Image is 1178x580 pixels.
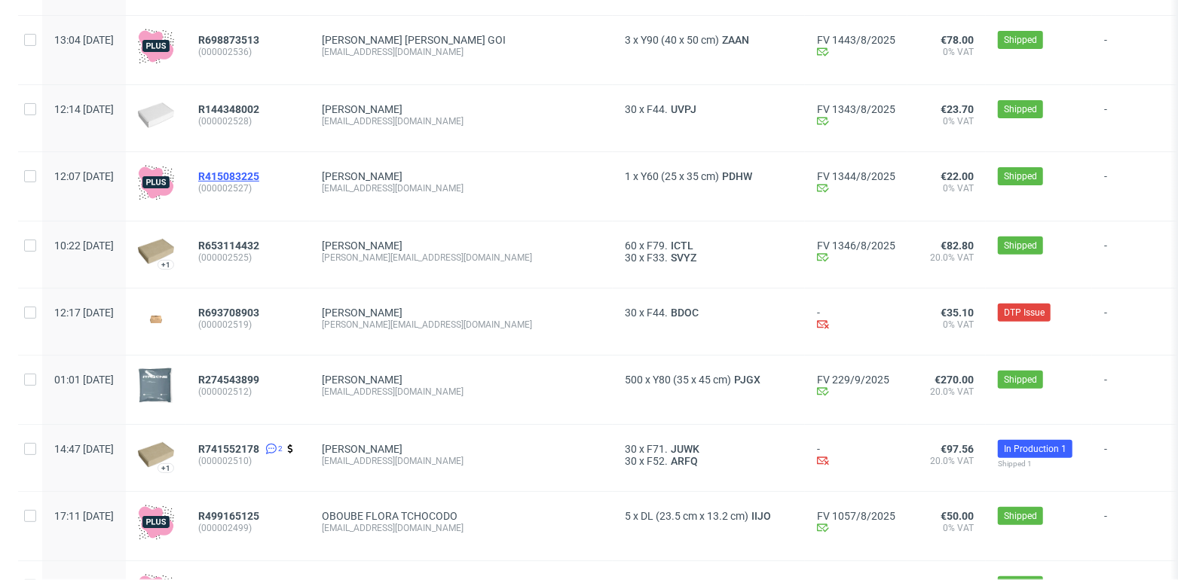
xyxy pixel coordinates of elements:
span: F33. [647,252,668,264]
span: 30 [625,455,637,467]
span: Shipped [1004,509,1037,523]
a: FV 1346/8/2025 [817,240,895,252]
span: 10:22 [DATE] [54,240,114,252]
a: IIJO [748,510,774,522]
a: FV 1443/8/2025 [817,34,895,46]
a: [PERSON_NAME] [322,374,402,386]
a: FV 1344/8/2025 [817,170,895,182]
span: 5 [625,510,631,522]
img: plus-icon.676465ae8f3a83198b3f.png [138,164,174,200]
span: €270.00 [935,374,974,386]
img: plus-icon.676465ae8f3a83198b3f.png [138,504,174,540]
span: DL (23.5 cm x 13.2 cm) [641,510,748,522]
span: 13:04 [DATE] [54,34,114,46]
img: plus-icon.676465ae8f3a83198b3f.png [138,28,174,64]
span: 30 [625,103,637,115]
span: (000002510) [198,455,298,467]
span: F71. [647,443,668,455]
span: (000002499) [198,522,298,534]
div: x [625,307,793,319]
span: - [1104,510,1178,542]
a: PJGX [731,374,763,386]
span: 20.0% VAT [919,455,974,467]
span: 0% VAT [919,319,974,331]
span: (000002528) [198,115,298,127]
span: R499165125 [198,510,259,522]
div: [EMAIL_ADDRESS][DOMAIN_NAME] [322,115,601,127]
span: 2 [278,443,283,455]
div: - [817,307,895,333]
span: 12:14 [DATE] [54,103,114,115]
span: €97.56 [941,443,974,455]
div: x [625,455,793,467]
span: R144348002 [198,103,259,115]
span: €22.00 [941,170,974,182]
span: F52. [647,455,668,467]
span: R693708903 [198,307,259,319]
a: FV 229/9/2025 [817,374,895,386]
img: plain-eco.9b3ba858dad33fd82c36.png [138,442,174,468]
a: ICTL [668,240,696,252]
span: 12:17 [DATE] [54,307,114,319]
span: 30 [625,443,637,455]
span: (000002525) [198,252,298,264]
span: 12:07 [DATE] [54,170,114,182]
a: R144348002 [198,103,262,115]
span: SVYZ [668,252,699,264]
span: 500 [625,374,643,386]
div: x [625,252,793,264]
span: Shipped [1004,33,1037,47]
span: 1 [625,170,631,182]
span: 3 [625,34,631,46]
a: PDHW [719,170,755,182]
a: [PERSON_NAME] [322,307,402,319]
div: [EMAIL_ADDRESS][DOMAIN_NAME] [322,182,601,194]
a: [PERSON_NAME] [322,170,402,182]
div: x [625,374,793,386]
span: 14:47 [DATE] [54,443,114,455]
a: JUWK [668,443,702,455]
div: x [625,34,793,46]
span: Shipped [1004,239,1037,252]
span: - [1104,443,1178,473]
a: [PERSON_NAME] [322,103,402,115]
span: 0% VAT [919,182,974,194]
span: R653114432 [198,240,259,252]
a: BDOC [668,307,702,319]
div: - [817,443,895,469]
a: ZAAN [719,34,752,46]
span: (000002536) [198,46,298,58]
span: (000002512) [198,386,298,398]
a: R274543899 [198,374,262,386]
span: - [1104,240,1178,270]
div: x [625,443,793,455]
a: OBOUBE FLORA TCHOCODO [322,510,457,522]
a: R693708903 [198,307,262,319]
div: [EMAIL_ADDRESS][DOMAIN_NAME] [322,386,601,398]
a: FV 1057/8/2025 [817,510,895,522]
span: Shipped [1004,169,1037,183]
a: [PERSON_NAME] [322,443,402,455]
a: R653114432 [198,240,262,252]
span: 01:01 [DATE] [54,374,114,386]
span: F44. [647,307,668,319]
a: 2 [262,443,283,455]
img: version_two_editor_design [138,309,174,329]
img: plain-eco-white.f1cb12edca64b5eabf5f.png [138,102,174,128]
span: Y80 (35 x 45 cm) [653,374,731,386]
span: ARFQ [668,455,701,467]
span: - [1104,34,1178,66]
a: R415083225 [198,170,262,182]
span: - [1104,307,1178,337]
span: (000002527) [198,182,298,194]
span: 0% VAT [919,46,974,58]
img: plain-eco.9b3ba858dad33fd82c36.png [138,239,174,264]
span: €82.80 [941,240,974,252]
span: €50.00 [941,510,974,522]
div: +1 [161,464,170,472]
